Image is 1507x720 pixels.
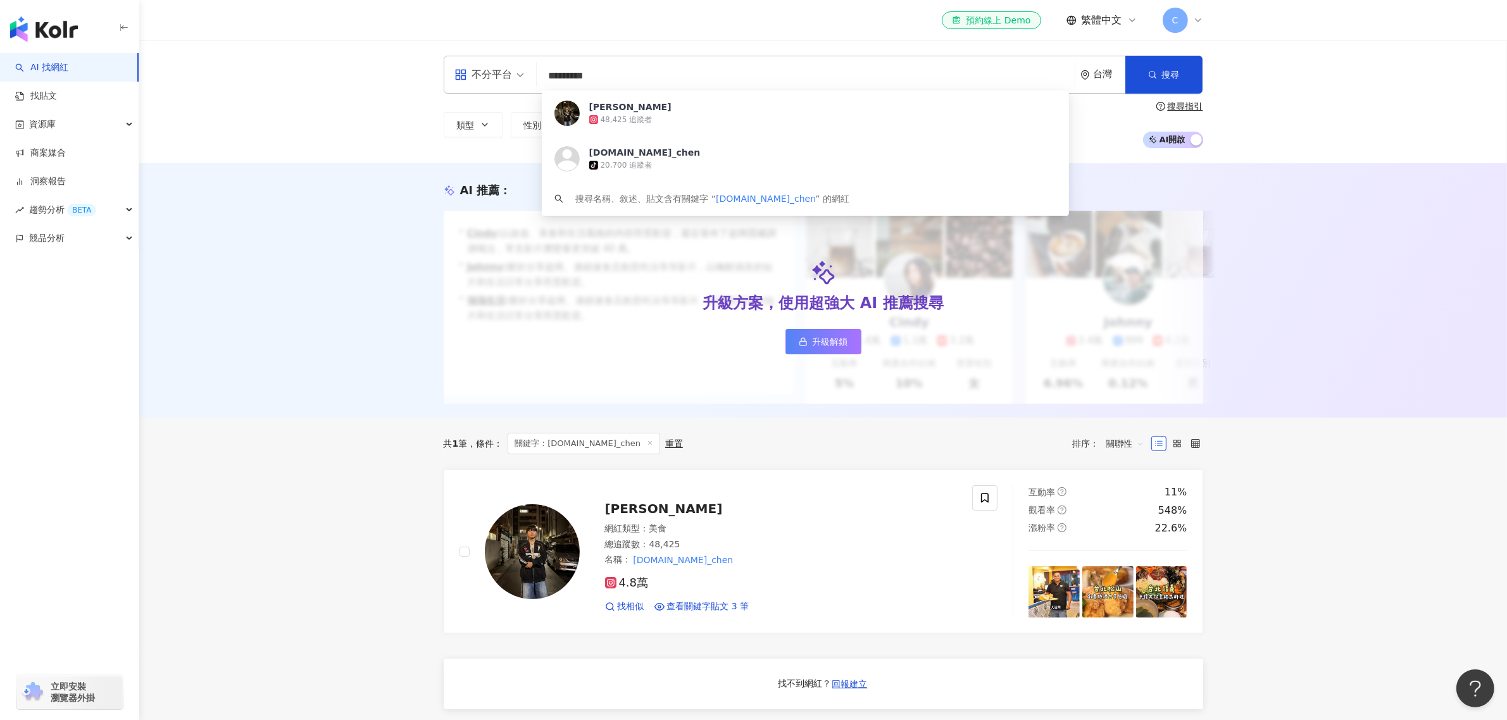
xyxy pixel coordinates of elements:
span: rise [15,206,24,214]
div: AI 推薦 ： [460,182,511,198]
span: 類型 [457,120,475,130]
span: 關聯性 [1106,433,1144,454]
span: 觀看率 [1029,505,1055,515]
img: chrome extension [20,682,45,702]
div: 搜尋指引 [1168,101,1203,111]
img: post-image [1082,566,1134,618]
span: 升級解鎖 [813,337,848,347]
span: question-circle [1156,102,1165,111]
div: 共 筆 [444,438,468,449]
div: 48,425 追蹤者 [601,115,653,125]
span: 資源庫 [29,110,56,139]
span: 關鍵字：[DOMAIN_NAME]_chen [508,433,660,454]
a: searchAI 找網紅 [15,61,68,74]
span: C [1172,13,1179,27]
span: [DOMAIN_NAME]_chen [716,194,815,204]
span: 查看關鍵字貼文 3 筆 [667,600,749,613]
img: logo [10,16,78,42]
span: appstore [454,68,467,81]
img: KOL Avatar [554,146,580,171]
span: 趨勢分析 [29,196,96,224]
span: 1 [453,438,459,449]
span: 繁體中文 [1082,13,1122,27]
img: post-image [1136,566,1187,618]
span: 立即安裝 瀏覽器外掛 [51,681,95,704]
mark: [DOMAIN_NAME]_chen [632,553,735,567]
span: 回報建立 [832,679,868,689]
span: 搜尋 [1162,70,1180,80]
div: [PERSON_NAME] [589,101,672,113]
a: 預約線上 Demo [942,11,1041,29]
span: question-circle [1058,506,1066,514]
div: 排序： [1073,433,1151,454]
div: 網紅類型 ： [605,523,958,535]
span: 互動率 [1029,487,1055,497]
div: BETA [67,204,96,216]
a: 找相似 [605,600,644,613]
a: 查看關鍵字貼文 3 筆 [654,600,749,613]
a: 洞察報告 [15,175,66,188]
span: 競品分析 [29,224,65,252]
img: post-image [1029,566,1080,618]
a: KOL Avatar[PERSON_NAME]網紅類型：美食總追蹤數：48,425名稱：[DOMAIN_NAME]_chen4.8萬找相似查看關鍵字貼文 3 筆互動率question-circl... [444,469,1203,633]
button: 性別 [511,112,570,137]
img: KOL Avatar [485,504,580,599]
img: KOL Avatar [554,101,580,126]
div: 不分平台 [454,65,513,85]
span: 性別 [524,120,542,130]
button: 搜尋 [1125,56,1203,94]
div: 搜尋名稱、敘述、貼文含有關鍵字 “ ” 的網紅 [576,192,850,206]
span: 名稱 ： [605,553,735,567]
div: 22.6% [1155,521,1187,535]
a: 商案媒合 [15,147,66,159]
button: 類型 [444,112,503,137]
div: 重置 [665,438,683,449]
span: question-circle [1058,523,1066,532]
div: 升級方案，使用超強大 AI 推薦搜尋 [703,293,943,314]
span: question-circle [1058,487,1066,496]
a: 升級解鎖 [785,329,861,354]
a: 找貼文 [15,90,57,102]
div: 台灣 [1094,69,1125,80]
span: 漲粉率 [1029,523,1055,533]
span: search [554,194,563,203]
span: 條件 ： [467,438,503,449]
span: 美食 [649,523,667,533]
button: 回報建立 [832,674,868,694]
iframe: Help Scout Beacon - Open [1456,669,1494,707]
div: [DOMAIN_NAME]_chen [589,146,701,159]
span: environment [1080,70,1090,80]
div: 總追蹤數 ： 48,425 [605,538,958,551]
span: 找相似 [618,600,644,613]
div: 20,700 追蹤者 [601,160,653,171]
div: 11% [1165,485,1187,499]
a: chrome extension立即安裝 瀏覽器外掛 [16,675,123,709]
span: 4.8萬 [605,576,649,590]
span: [PERSON_NAME] [605,501,723,516]
div: 預約線上 Demo [952,14,1030,27]
div: 548% [1158,504,1187,518]
div: 找不到網紅？ [779,678,832,690]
